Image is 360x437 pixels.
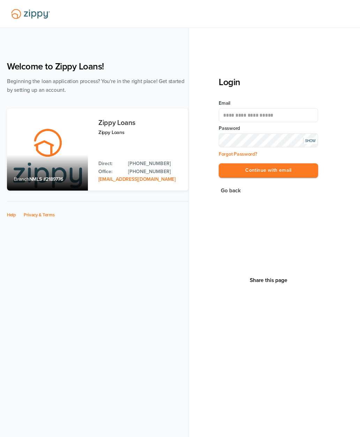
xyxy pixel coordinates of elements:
p: Office: [98,168,121,176]
a: Direct Phone: 512-975-2947 [128,160,181,168]
span: Branch [14,176,29,182]
button: Share This Page [248,277,290,284]
div: SHOW [303,138,317,144]
label: Password [219,125,318,132]
button: Go back [219,186,243,195]
input: Email Address [219,108,318,122]
button: Continue with email [219,163,318,178]
h1: Welcome to Zippy Loans! [7,61,188,72]
span: NMLS #2189776 [29,176,63,182]
label: Email [219,100,318,107]
a: Privacy & Terms [24,212,55,218]
p: Zippy Loans [98,128,181,136]
p: Direct: [98,160,121,168]
a: Email Address: zippyguide@zippymh.com [98,176,176,182]
a: Help [7,212,16,218]
a: Office Phone: 512-975-2947 [128,168,181,176]
img: Lender Logo [7,6,54,22]
span: Beginning the loan application process? You're in the right place! Get started by setting up an a... [7,78,185,93]
h3: Login [219,77,318,88]
a: Forgot Password? [219,151,257,157]
input: Input Password [219,133,318,147]
h3: Zippy Loans [98,119,181,127]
